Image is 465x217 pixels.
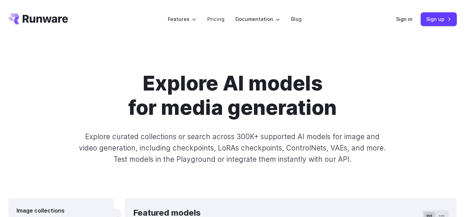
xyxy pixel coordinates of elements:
[53,71,412,120] h1: Explore AI models for media generation
[8,13,68,24] a: Go to /
[207,15,224,23] a: Pricing
[168,15,196,23] label: Features
[421,12,457,26] a: Sign up
[396,15,412,23] a: Sign in
[16,206,106,215] div: Image collections
[291,15,302,23] a: Blog
[235,15,280,23] label: Documentation
[75,131,390,165] p: Explore curated collections or search across 300K+ supported AI models for image and video genera...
